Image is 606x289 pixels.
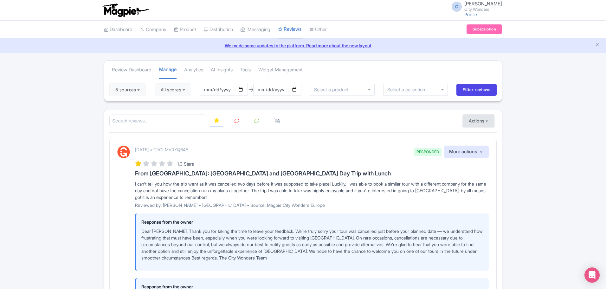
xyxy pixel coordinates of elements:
[464,1,502,7] span: [PERSON_NAME]
[278,21,302,39] a: Reviews
[444,146,489,158] button: More actions
[159,61,177,79] a: Manage
[109,115,206,128] input: Search reviews...
[452,2,462,12] span: C
[595,42,600,49] button: Close announcement
[104,21,132,38] a: Dashboard
[135,146,188,153] p: [DATE] • GYGLMVRYQ645
[456,84,497,96] input: Filter reviews
[135,170,489,177] h3: From [GEOGRAPHIC_DATA]: [GEOGRAPHIC_DATA] and [GEOGRAPHIC_DATA] Day Trip with Lunch
[464,7,502,11] small: City Wonders
[155,83,191,96] button: All scores
[448,1,502,11] a: C [PERSON_NAME] City Wonders
[467,24,502,34] a: Subscription
[258,61,303,79] a: Widget Management
[184,61,203,79] a: Analytics
[309,21,327,38] a: Other
[584,267,600,283] div: Open Intercom Messenger
[141,228,484,261] p: Dear [PERSON_NAME], Thank you for taking the time to leave your feedback. We’re truly sorry your ...
[240,61,251,79] a: Tools
[211,61,233,79] a: AI Insights
[101,3,150,17] img: logo-ab69f6fb50320c5b225c76a69d11143b.png
[204,21,233,38] a: Distribution
[117,146,130,158] img: GetYourGuide Logo
[241,21,270,38] a: Messaging
[387,87,429,93] input: Select a collection
[135,181,489,200] div: I can't tell you how the trip went as it was cancelled two days before it was supposed to take pl...
[4,42,602,49] a: We made some updates to the platform. Read more about the new layout
[414,148,442,156] span: RESPONDED
[174,21,196,38] a: Product
[177,161,194,167] span: 1.0 Stars
[109,83,146,96] button: 5 sources
[135,202,489,208] p: Reviewed by: [PERSON_NAME] • [GEOGRAPHIC_DATA] • Source: Magpie City Wonders Europe
[314,87,352,93] input: Select a product
[464,12,477,17] a: Profile
[140,21,166,38] a: Company
[112,61,151,79] a: Review Dashboard
[141,219,484,225] p: Response from the owner
[463,115,494,127] button: Actions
